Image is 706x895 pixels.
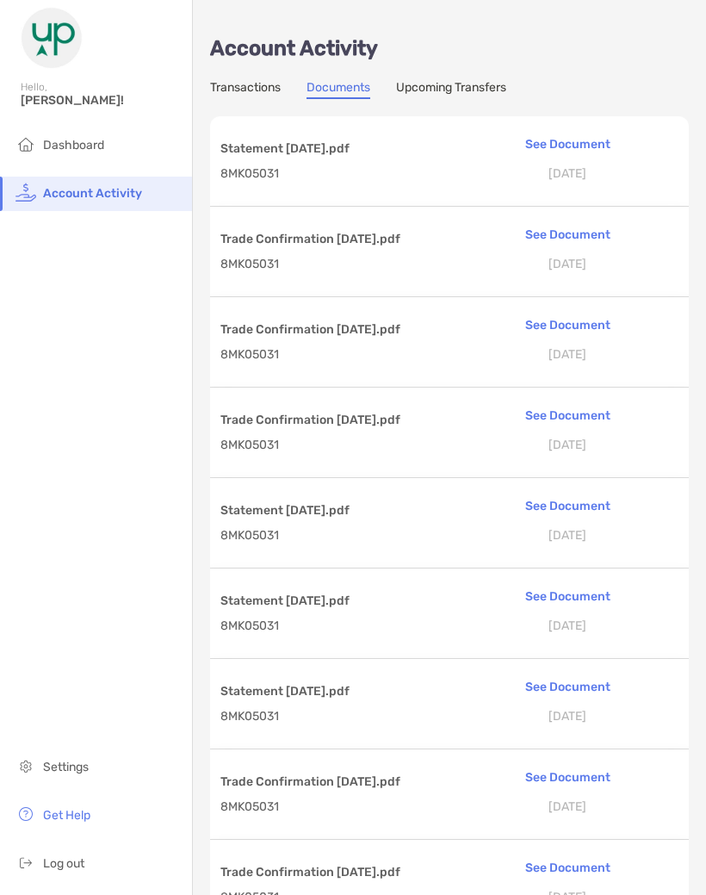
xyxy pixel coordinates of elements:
p: [DATE] [456,525,678,546]
span: 8MK05031 [220,796,443,817]
a: Documents [307,80,370,99]
img: get-help icon [15,804,36,824]
p: Trade Confirmation [DATE].pdf [220,861,443,883]
span: Account Activity [43,186,142,201]
p: See Document [456,762,678,792]
a: Transactions [210,80,281,99]
p: Trade Confirmation [DATE].pdf [220,409,443,431]
span: 8MK05031 [220,434,443,456]
span: [PERSON_NAME]! [21,93,182,108]
span: 8MK05031 [220,705,443,727]
img: household icon [15,134,36,154]
p: See Document [456,129,678,159]
p: [DATE] [456,796,678,817]
p: Statement [DATE].pdf [220,500,443,521]
p: Statement [DATE].pdf [220,681,443,702]
p: See Document [456,853,678,883]
a: Upcoming Transfers [396,80,506,99]
span: Get Help [43,808,90,823]
p: See Document [456,220,678,250]
span: 8MK05031 [220,525,443,546]
span: 8MK05031 [220,253,443,275]
p: Account Activity [210,38,689,59]
span: 8MK05031 [220,344,443,365]
p: [DATE] [456,344,678,365]
img: logout icon [15,852,36,873]
p: [DATE] [456,434,678,456]
p: See Document [456,672,678,702]
p: Trade Confirmation [DATE].pdf [220,319,443,340]
span: 8MK05031 [220,615,443,637]
img: Zoe Logo [21,7,83,69]
p: See Document [456,581,678,612]
p: Trade Confirmation [DATE].pdf [220,228,443,250]
p: [DATE] [456,253,678,275]
p: Statement [DATE].pdf [220,590,443,612]
p: Statement [DATE].pdf [220,138,443,159]
p: See Document [456,310,678,340]
span: 8MK05031 [220,163,443,184]
p: Trade Confirmation [DATE].pdf [220,771,443,792]
p: See Document [456,491,678,521]
p: [DATE] [456,705,678,727]
img: settings icon [15,755,36,776]
p: See Document [456,401,678,431]
p: [DATE] [456,163,678,184]
img: activity icon [15,182,36,202]
p: [DATE] [456,615,678,637]
span: Log out [43,856,84,871]
span: Dashboard [43,138,104,152]
span: Settings [43,760,89,774]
